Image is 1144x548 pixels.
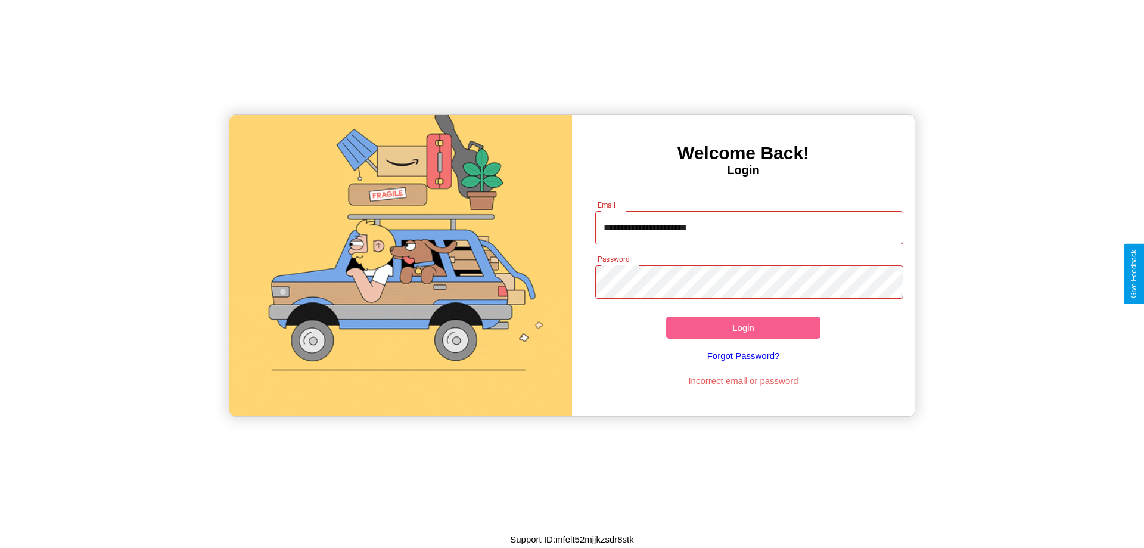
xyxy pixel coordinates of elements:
h4: Login [572,163,915,177]
label: Email [598,200,616,210]
p: Incorrect email or password [589,373,898,389]
p: Support ID: mfelt52mjjkzsdr8stk [510,531,634,547]
h3: Welcome Back! [572,143,915,163]
div: Give Feedback [1130,250,1138,298]
img: gif [229,115,572,416]
button: Login [666,317,820,339]
a: Forgot Password? [589,339,898,373]
label: Password [598,254,629,264]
